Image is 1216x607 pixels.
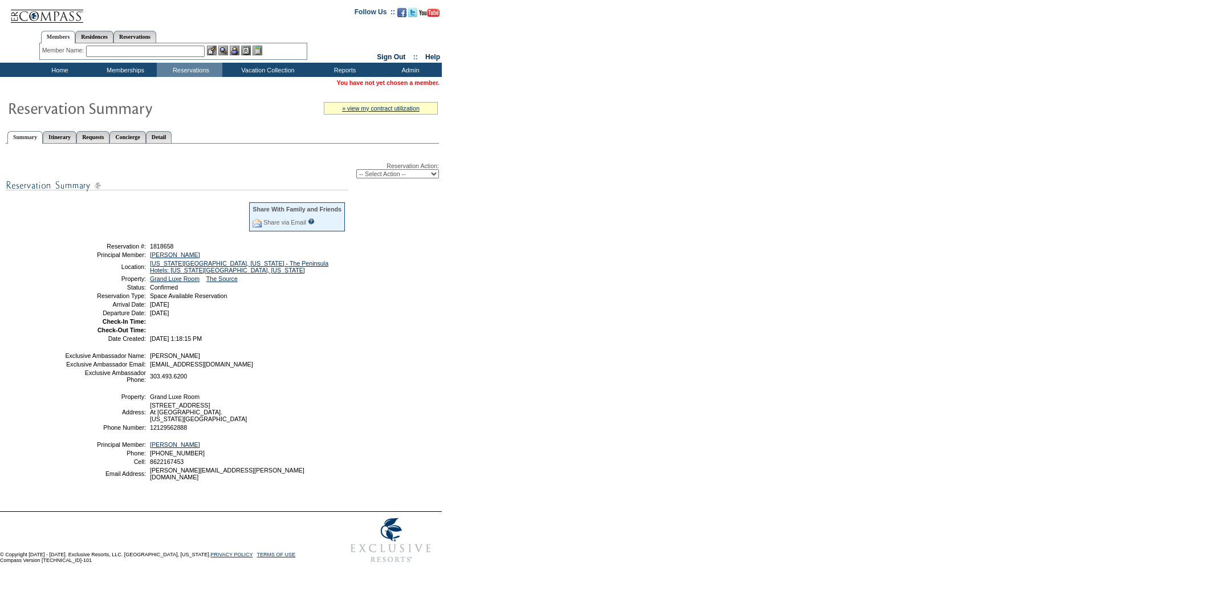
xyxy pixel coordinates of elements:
span: :: [413,53,418,61]
a: The Source [206,275,238,282]
td: Admin [376,63,442,77]
a: Grand Luxe Room [150,275,200,282]
span: Confirmed [150,284,178,291]
a: Help [425,53,440,61]
td: Principal Member: [64,251,146,258]
a: PRIVACY POLICY [210,552,253,557]
span: [EMAIL_ADDRESS][DOMAIN_NAME] [150,361,253,368]
a: » view my contract utilization [342,105,420,112]
a: Become our fan on Facebook [397,11,406,18]
a: Concierge [109,131,145,143]
span: [DATE] [150,309,169,316]
td: Reports [311,63,376,77]
a: Follow us on Twitter [408,11,417,18]
span: 303.493.6200 [150,373,187,380]
span: 1818658 [150,243,174,250]
span: [STREET_ADDRESS] At [GEOGRAPHIC_DATA]. [US_STATE][GEOGRAPHIC_DATA] [150,402,247,422]
td: Departure Date: [64,309,146,316]
img: Exclusive Resorts [340,512,442,569]
div: Reservation Action: [6,162,439,178]
a: Summary [7,131,43,144]
img: subTtlResSummary.gif [6,178,348,193]
div: Share With Family and Friends [253,206,341,213]
td: Vacation Collection [222,63,311,77]
td: Email Address: [64,467,146,480]
span: [PERSON_NAME][EMAIL_ADDRESS][PERSON_NAME][DOMAIN_NAME] [150,467,304,480]
span: [PHONE_NUMBER] [150,450,205,457]
img: b_edit.gif [207,46,217,55]
td: Home [26,63,91,77]
a: Members [41,31,76,43]
span: Space Available Reservation [150,292,227,299]
td: Phone Number: [64,424,146,431]
img: Reservaton Summary [7,96,235,119]
a: Itinerary [43,131,76,143]
img: Follow us on Twitter [408,8,417,17]
img: View [218,46,228,55]
td: Arrival Date: [64,301,146,308]
a: Residences [75,31,113,43]
span: 12129562888 [150,424,187,431]
td: Status: [64,284,146,291]
td: Phone: [64,450,146,457]
td: Follow Us :: [355,7,395,21]
img: Impersonate [230,46,239,55]
a: Share via Email [263,219,306,226]
a: [US_STATE][GEOGRAPHIC_DATA], [US_STATE] - The Peninsula Hotels: [US_STATE][GEOGRAPHIC_DATA], [US_... [150,260,328,274]
td: Reservation Type: [64,292,146,299]
a: TERMS OF USE [257,552,296,557]
a: Requests [76,131,109,143]
div: Member Name: [42,46,86,55]
span: You have not yet chosen a member. [337,79,440,86]
span: [DATE] 1:18:15 PM [150,335,202,342]
td: Cell: [64,458,146,465]
span: [DATE] [150,301,169,308]
span: Grand Luxe Room [150,393,200,400]
a: Detail [146,131,172,143]
td: Address: [64,402,146,422]
td: Location: [64,260,146,274]
td: Property: [64,275,146,282]
img: Reservations [241,46,251,55]
td: Exclusive Ambassador Phone: [64,369,146,383]
a: Sign Out [377,53,405,61]
a: Reservations [113,31,156,43]
strong: Check-Out Time: [97,327,146,333]
strong: Check-In Time: [103,318,146,325]
img: Subscribe to our YouTube Channel [419,9,440,17]
td: Reservation #: [64,243,146,250]
td: Property: [64,393,146,400]
a: [PERSON_NAME] [150,441,200,448]
td: Principal Member: [64,441,146,448]
td: Date Created: [64,335,146,342]
span: [PERSON_NAME] [150,352,200,359]
a: Subscribe to our YouTube Channel [419,11,440,18]
a: [PERSON_NAME] [150,251,200,258]
td: Exclusive Ambassador Name: [64,352,146,359]
input: What is this? [308,218,315,225]
span: 8622167453 [150,458,184,465]
td: Exclusive Ambassador Email: [64,361,146,368]
td: Memberships [91,63,157,77]
td: Reservations [157,63,222,77]
img: b_calculator.gif [253,46,262,55]
img: Become our fan on Facebook [397,8,406,17]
